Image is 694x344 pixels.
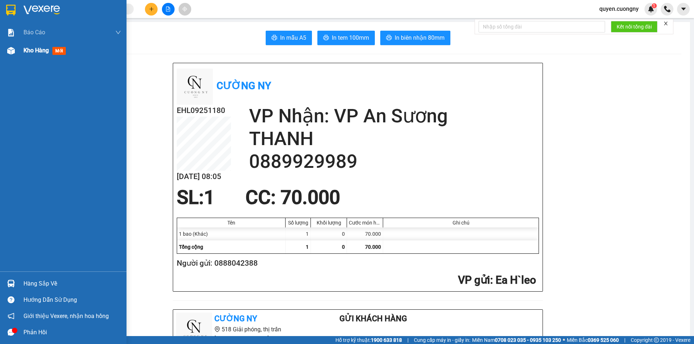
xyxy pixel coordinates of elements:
span: quyen.cuongny [594,4,644,13]
h2: : Ea H`leo [177,273,536,288]
span: notification [8,313,14,319]
div: 70.000 [61,47,113,57]
img: warehouse-icon [7,280,15,287]
button: aim [179,3,191,16]
div: CC : 70.000 [241,187,344,208]
div: Phản hồi [23,327,121,338]
span: environment [214,326,220,332]
span: Miền Bắc [567,336,619,344]
div: Ea H`leo [6,6,57,15]
span: 1 [306,244,309,250]
div: 0 [311,227,347,240]
span: file-add [166,6,171,12]
div: 70.000 [347,227,383,240]
span: | [407,336,408,344]
span: down [115,30,121,35]
span: In tem 100mm [332,33,369,42]
span: Gửi: [6,7,17,14]
b: Cường Ny [217,80,271,92]
div: Hướng dẫn sử dụng [23,295,121,305]
img: solution-icon [7,29,15,36]
div: Tên [179,220,283,226]
span: 1 [653,3,655,8]
div: THANH [62,23,112,32]
span: printer [271,35,277,42]
span: caret-down [680,6,687,12]
button: plus [145,3,158,16]
span: 1 [204,186,215,209]
span: printer [323,35,329,42]
span: | [624,336,625,344]
input: Nhập số tổng đài [479,21,605,32]
span: close [663,21,668,26]
span: 70.000 [365,244,381,250]
button: printerIn tem 100mm [317,31,375,45]
h2: [DATE] 08:05 [177,171,231,183]
span: question-circle [8,296,14,303]
div: 1 [286,227,311,240]
span: 0 [342,244,345,250]
img: logo.jpg [177,69,213,105]
li: 518 Giải phóng, thị trấn [GEOGRAPHIC_DATA] [176,325,310,343]
h2: THANH [249,127,539,150]
strong: 0708 023 035 - 0935 103 250 [495,337,561,343]
span: In biên nhận 80mm [395,33,445,42]
img: warehouse-icon [7,47,15,55]
h2: VP Nhận: VP An Sương [249,105,539,127]
div: Cước món hàng [349,220,381,226]
strong: 0369 525 060 [588,337,619,343]
div: 0888042388 [6,15,57,25]
span: aim [182,6,187,12]
b: Cường Ny [214,314,257,323]
span: ⚪️ [563,339,565,341]
button: Kết nối tổng đài [611,21,657,32]
span: mới [52,47,66,55]
span: VP gửi [458,274,490,286]
h2: Người gửi: 0888042388 [177,257,536,269]
span: In mẫu A5 [280,33,306,42]
span: Kho hàng [23,47,49,54]
span: Nhận: [62,7,79,14]
span: printer [386,35,392,42]
span: Báo cáo [23,28,45,37]
img: icon-new-feature [648,6,654,12]
div: Khối lượng [313,220,345,226]
span: Cung cấp máy in - giấy in: [414,336,470,344]
span: SL: [177,186,204,209]
span: Kết nối tổng đài [617,23,652,31]
div: Hàng sắp về [23,278,121,289]
b: Gửi khách hàng [339,314,407,323]
button: printerIn mẫu A5 [266,31,312,45]
span: Miền Nam [472,336,561,344]
div: Ghi chú [385,220,537,226]
span: Tổng cộng [179,244,203,250]
span: Hỗ trợ kỹ thuật: [335,336,402,344]
strong: 1900 633 818 [371,337,402,343]
button: file-add [162,3,175,16]
sup: 1 [652,3,657,8]
button: printerIn biên nhận 80mm [380,31,450,45]
span: message [8,329,14,336]
img: logo-vxr [6,5,16,16]
div: Số lượng [287,220,309,226]
span: CC : [61,48,71,56]
div: VP An Sương [62,6,112,23]
div: 1 bao (Khác) [177,227,286,240]
img: phone-icon [664,6,671,12]
span: copyright [654,338,659,343]
span: Giới thiệu Vexere, nhận hoa hồng [23,312,109,321]
span: plus [149,6,154,12]
button: caret-down [677,3,690,16]
h2: 0889929989 [249,150,539,173]
div: 0889929989 [62,32,112,42]
h2: EHL09251180 [177,105,231,117]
